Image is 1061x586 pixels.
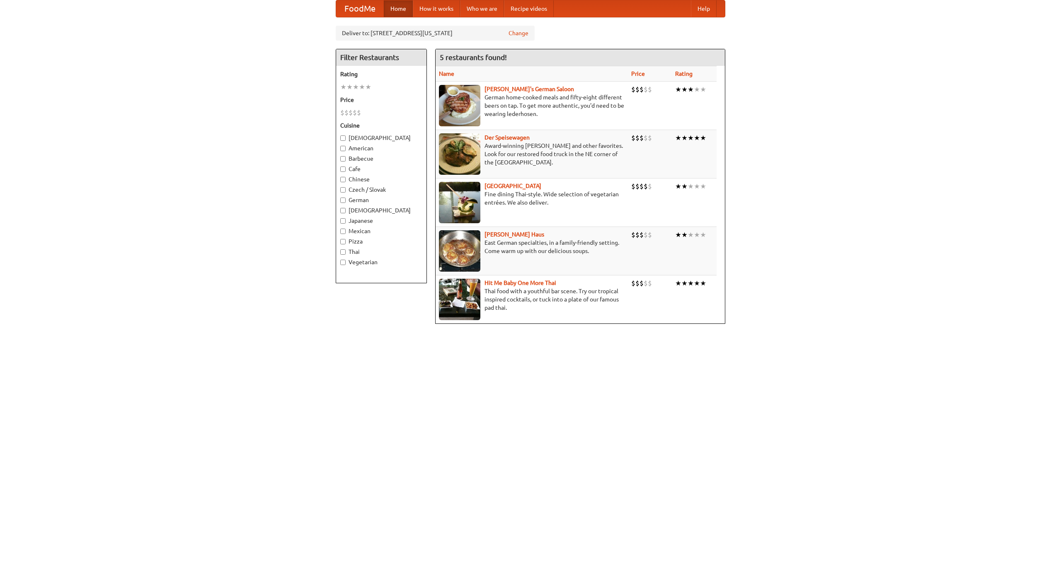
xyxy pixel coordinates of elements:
input: Mexican [340,229,346,234]
li: ★ [694,182,700,191]
li: ★ [688,182,694,191]
li: ★ [681,182,688,191]
a: Hit Me Baby One More Thai [484,280,556,286]
li: ★ [700,230,706,239]
a: Help [691,0,717,17]
img: speisewagen.jpg [439,133,480,175]
li: $ [349,108,353,117]
li: $ [648,182,652,191]
input: Thai [340,249,346,255]
p: Fine dining Thai-style. Wide selection of vegetarian entrées. We also deliver. [439,190,625,207]
label: American [340,144,422,152]
li: ★ [688,133,694,142]
li: $ [635,85,640,94]
li: $ [640,230,644,239]
input: American [340,146,346,151]
label: Czech / Slovak [340,186,422,194]
li: ★ [675,279,681,288]
a: Der Speisewagen [484,134,530,141]
li: ★ [681,85,688,94]
a: Change [509,29,528,37]
li: ★ [694,133,700,142]
li: ★ [688,230,694,239]
li: $ [344,108,349,117]
input: Cafe [340,166,346,172]
li: ★ [700,85,706,94]
a: Home [384,0,413,17]
li: ★ [688,279,694,288]
a: Who we are [460,0,504,17]
li: ★ [365,82,371,92]
li: $ [644,182,648,191]
li: ★ [700,182,706,191]
li: $ [648,133,652,142]
input: Barbecue [340,156,346,162]
li: $ [648,85,652,94]
h5: Price [340,96,422,104]
input: Pizza [340,239,346,244]
li: ★ [681,230,688,239]
li: $ [644,133,648,142]
label: Japanese [340,217,422,225]
li: $ [640,279,644,288]
label: Thai [340,248,422,256]
label: Pizza [340,237,422,246]
li: ★ [675,85,681,94]
label: [DEMOGRAPHIC_DATA] [340,134,422,142]
input: [DEMOGRAPHIC_DATA] [340,208,346,213]
li: $ [631,182,635,191]
li: ★ [681,133,688,142]
li: $ [631,230,635,239]
li: $ [631,133,635,142]
img: esthers.jpg [439,85,480,126]
label: Mexican [340,227,422,235]
li: ★ [340,82,346,92]
p: Award-winning [PERSON_NAME] and other favorites. Look for our restored food truck in the NE corne... [439,142,625,166]
li: $ [644,85,648,94]
input: [DEMOGRAPHIC_DATA] [340,135,346,141]
li: $ [640,85,644,94]
li: ★ [694,279,700,288]
li: $ [648,279,652,288]
ng-pluralize: 5 restaurants found! [440,53,507,61]
input: Czech / Slovak [340,187,346,193]
a: [PERSON_NAME]'s German Saloon [484,86,574,92]
label: [DEMOGRAPHIC_DATA] [340,206,422,215]
li: $ [644,279,648,288]
li: ★ [675,230,681,239]
h5: Cuisine [340,121,422,130]
img: babythai.jpg [439,279,480,320]
li: $ [353,108,357,117]
a: [GEOGRAPHIC_DATA] [484,183,541,189]
li: ★ [359,82,365,92]
li: $ [635,182,640,191]
a: Recipe videos [504,0,554,17]
li: $ [340,108,344,117]
li: ★ [700,133,706,142]
input: Chinese [340,177,346,182]
li: $ [631,279,635,288]
li: $ [635,279,640,288]
a: FoodMe [336,0,384,17]
a: [PERSON_NAME] Haus [484,231,544,238]
input: German [340,198,346,203]
li: ★ [694,85,700,94]
img: kohlhaus.jpg [439,230,480,272]
a: How it works [413,0,460,17]
div: Deliver to: [STREET_ADDRESS][US_STATE] [336,26,535,41]
label: Cafe [340,165,422,173]
li: ★ [675,182,681,191]
p: East German specialties, in a family-friendly setting. Come warm up with our delicious soups. [439,239,625,255]
img: satay.jpg [439,182,480,223]
p: Thai food with a youthful bar scene. Try our tropical inspired cocktails, or tuck into a plate of... [439,287,625,312]
a: Name [439,70,454,77]
label: German [340,196,422,204]
h4: Filter Restaurants [336,49,426,66]
h5: Rating [340,70,422,78]
label: Vegetarian [340,258,422,266]
li: ★ [688,85,694,94]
